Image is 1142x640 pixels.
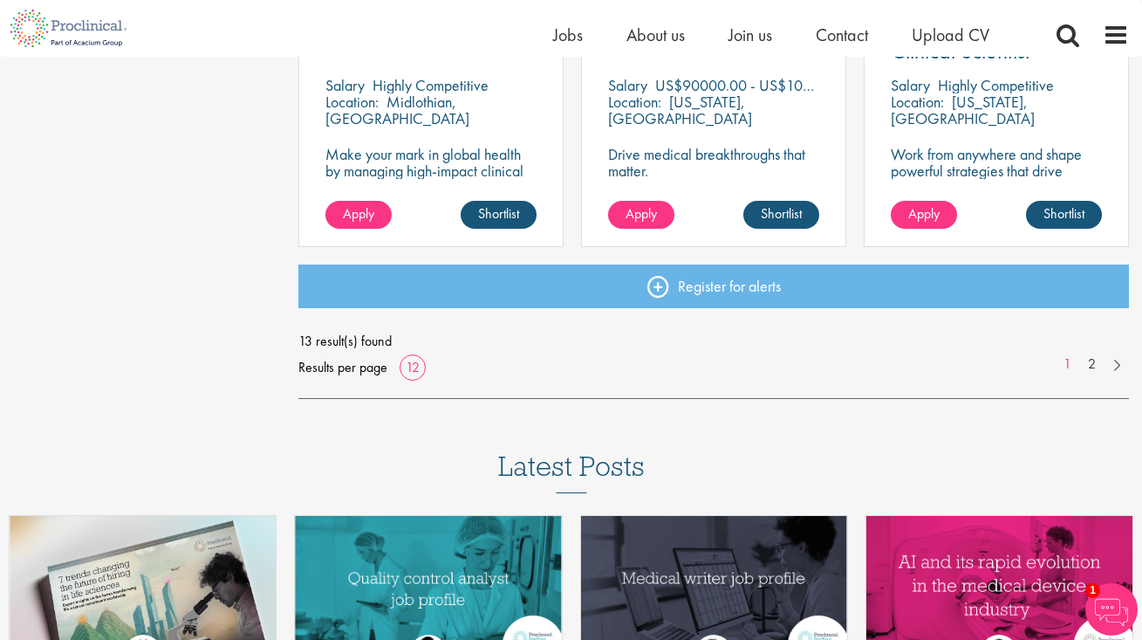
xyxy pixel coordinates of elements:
span: Location: [325,92,379,112]
p: Highly Competitive [373,75,489,95]
a: Shortlist [461,201,537,229]
span: Salary [608,75,647,95]
a: Upload CV [912,24,989,46]
a: Senior Manager, Clinical Scientist [891,18,1102,62]
img: Chatbot [1085,583,1138,636]
a: 12 [400,358,426,376]
p: Work from anywhere and shape powerful strategies that drive results! Enjoy the freedom of remote ... [891,146,1102,229]
p: Drive medical breakthroughs that matter. [608,146,819,179]
p: US$90000.00 - US$100000.00 per annum [655,75,925,95]
p: [US_STATE], [GEOGRAPHIC_DATA] [608,92,752,128]
p: Midlothian, [GEOGRAPHIC_DATA] [325,92,469,128]
a: Apply [608,201,674,229]
span: Location: [608,92,661,112]
span: 13 result(s) found [298,328,1129,354]
span: Apply [343,204,374,223]
span: Results per page [298,354,387,381]
p: [US_STATE], [GEOGRAPHIC_DATA] [891,92,1035,128]
span: 1 [1085,583,1100,598]
span: Salary [325,75,365,95]
p: Highly Competitive [938,75,1054,95]
span: Apply [908,204,940,223]
span: Apply [626,204,657,223]
a: Shortlist [1026,201,1102,229]
a: Contact [816,24,868,46]
a: About us [626,24,685,46]
a: Jobs [553,24,583,46]
a: Shortlist [743,201,819,229]
a: Apply [891,201,957,229]
h3: Latest Posts [498,451,645,493]
span: Location: [891,92,944,112]
span: Salary [891,75,930,95]
a: Apply [325,201,392,229]
a: Join us [728,24,772,46]
a: Register for alerts [298,265,1129,308]
a: 1 [1055,354,1080,375]
a: 2 [1079,354,1104,375]
p: Make your mark in global health by managing high-impact clinical trials with a leading CRO. [325,146,537,196]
